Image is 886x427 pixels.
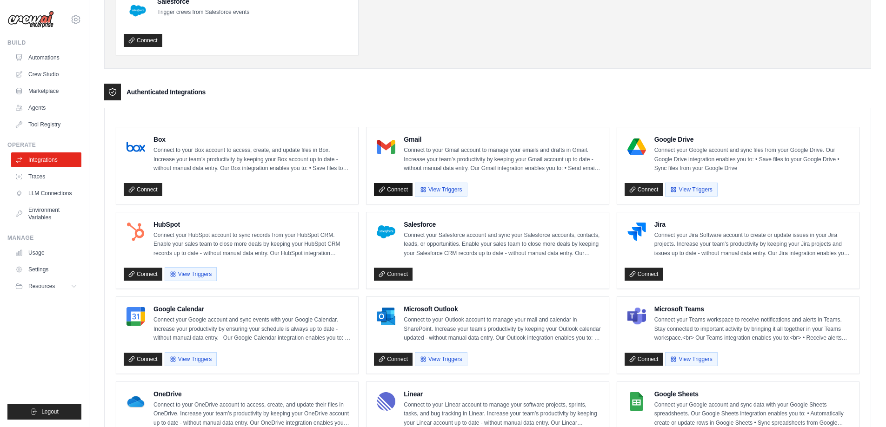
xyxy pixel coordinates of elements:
[404,231,601,258] p: Connect your Salesforce account and sync your Salesforce accounts, contacts, leads, or opportunit...
[665,183,717,197] button: View Triggers
[377,223,395,241] img: Salesforce Logo
[11,50,81,65] a: Automations
[377,307,395,326] img: Microsoft Outlook Logo
[11,186,81,201] a: LLM Connections
[625,268,663,281] a: Connect
[404,304,601,314] h4: Microsoft Outlook
[124,34,162,47] a: Connect
[7,234,81,242] div: Manage
[11,262,81,277] a: Settings
[654,135,852,144] h4: Google Drive
[7,39,81,46] div: Build
[415,183,467,197] button: View Triggers
[654,304,852,314] h4: Microsoft Teams
[11,245,81,260] a: Usage
[11,84,81,99] a: Marketplace
[654,231,852,258] p: Connect your Jira Software account to create or update issues in your Jira projects. Increase you...
[839,382,886,427] div: Widget de chat
[11,169,81,184] a: Traces
[374,353,413,366] a: Connect
[665,352,717,366] button: View Triggers
[625,353,663,366] a: Connect
[404,220,601,229] h4: Salesforce
[28,282,55,290] span: Resources
[41,408,59,415] span: Logout
[153,304,351,314] h4: Google Calendar
[627,392,646,411] img: Google Sheets Logo
[153,389,351,399] h4: OneDrive
[127,307,145,326] img: Google Calendar Logo
[7,141,81,149] div: Operate
[627,223,646,241] img: Jira Logo
[157,8,249,17] p: Trigger crews from Salesforce events
[654,389,852,399] h4: Google Sheets
[627,307,646,326] img: Microsoft Teams Logo
[11,152,81,167] a: Integrations
[11,100,81,115] a: Agents
[627,138,646,156] img: Google Drive Logo
[124,353,162,366] a: Connect
[124,268,162,281] a: Connect
[165,267,217,281] button: View Triggers
[11,67,81,82] a: Crew Studio
[377,392,395,411] img: Linear Logo
[153,146,351,173] p: Connect to your Box account to access, create, and update files in Box. Increase your team’s prod...
[377,138,395,156] img: Gmail Logo
[374,268,413,281] a: Connect
[404,315,601,343] p: Connect to your Outlook account to manage your mail and calendar in SharePoint. Increase your tea...
[7,11,54,28] img: Logo
[153,135,351,144] h4: Box
[127,87,206,97] h3: Authenticated Integrations
[654,315,852,343] p: Connect your Teams workspace to receive notifications and alerts in Teams. Stay connected to impo...
[7,404,81,420] button: Logout
[654,220,852,229] h4: Jira
[404,135,601,144] h4: Gmail
[124,183,162,196] a: Connect
[839,382,886,427] iframe: Chat Widget
[165,352,217,366] button: View Triggers
[11,117,81,132] a: Tool Registry
[153,231,351,258] p: Connect your HubSpot account to sync records from your HubSpot CRM. Enable your sales team to clo...
[625,183,663,196] a: Connect
[153,220,351,229] h4: HubSpot
[415,352,467,366] button: View Triggers
[404,389,601,399] h4: Linear
[654,146,852,173] p: Connect your Google account and sync files from your Google Drive. Our Google Drive integration e...
[11,203,81,225] a: Environment Variables
[153,315,351,343] p: Connect your Google account and sync events with your Google Calendar. Increase your productivity...
[11,279,81,294] button: Resources
[127,223,145,241] img: HubSpot Logo
[127,392,145,411] img: OneDrive Logo
[374,183,413,196] a: Connect
[127,138,145,156] img: Box Logo
[404,146,601,173] p: Connect to your Gmail account to manage your emails and drafts in Gmail. Increase your team’s pro...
